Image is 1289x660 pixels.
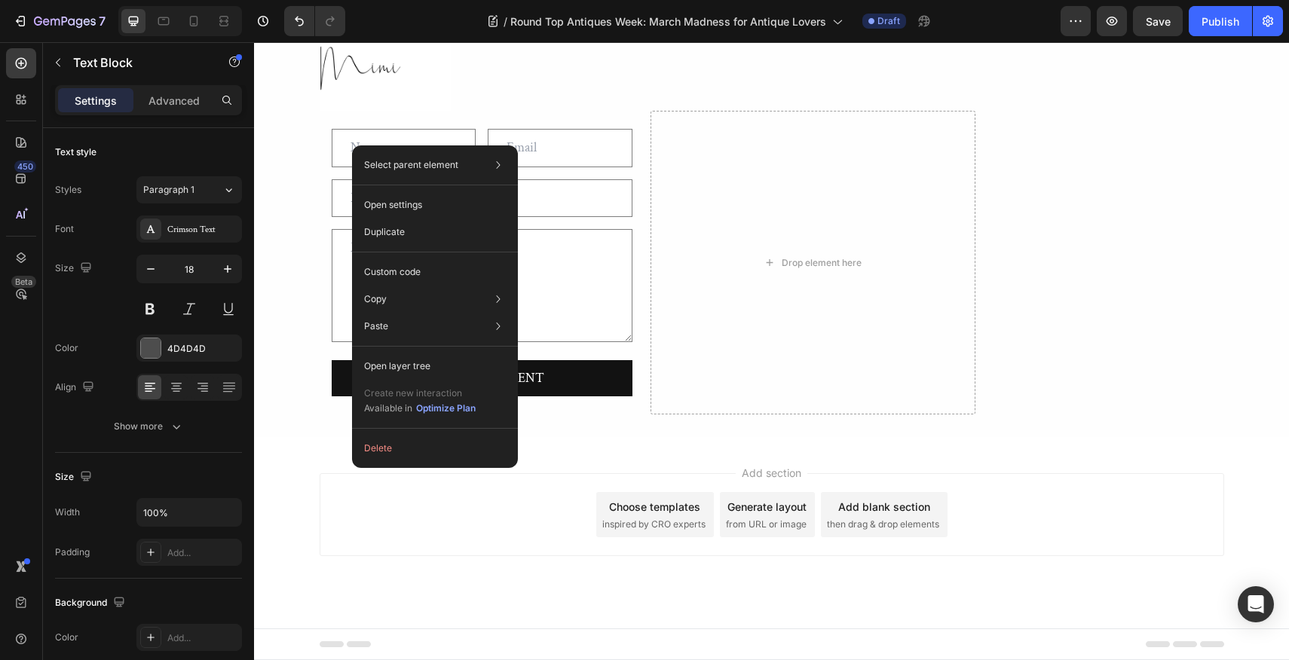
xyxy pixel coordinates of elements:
[364,402,412,414] span: Available in
[137,499,241,526] input: Auto
[348,475,452,489] span: inspired by CRO experts
[482,423,553,438] span: Add section
[528,215,608,227] div: Drop element here
[55,258,95,279] div: Size
[55,145,96,159] div: Text style
[55,222,74,236] div: Font
[415,401,476,416] button: Optimize Plan
[73,53,201,72] p: Text Block
[55,377,97,398] div: Align
[364,158,458,172] p: Select parent element
[473,457,553,472] div: Generate layout
[1146,15,1171,28] span: Save
[1238,586,1274,622] div: Open Intercom Messenger
[877,14,900,28] span: Draft
[364,225,405,239] p: Duplicate
[55,183,81,197] div: Styles
[55,593,128,613] div: Background
[167,223,238,237] div: Crimson Text
[364,319,388,333] p: Paste
[472,475,553,489] span: from URL or image
[510,14,826,29] span: Round Top Antiques Week: March Madness for Antique Lovers
[355,457,446,472] div: Choose templates
[99,12,106,30] p: 7
[504,14,507,29] span: /
[284,6,345,36] div: Undo/Redo
[75,93,117,108] p: Settings
[55,631,78,644] div: Color
[1133,6,1183,36] button: Save
[364,292,387,306] p: Copy
[148,93,200,108] p: Advanced
[6,6,112,36] button: 7
[584,457,676,472] div: Add blank section
[55,413,242,440] button: Show more
[114,419,184,434] div: Show more
[364,265,421,279] p: Custom code
[55,545,90,559] div: Padding
[136,176,242,203] button: Paragraph 1
[167,342,238,356] div: 4D4D4D
[573,475,685,489] span: then drag & drop elements
[364,359,430,373] p: Open layer tree
[14,160,36,173] div: 450
[364,198,422,212] p: Open settings
[167,546,238,560] div: Add...
[358,435,512,462] button: Delete
[1189,6,1252,36] button: Publish
[55,506,80,519] div: Width
[55,467,95,487] div: Size
[55,341,78,355] div: Color
[11,276,36,288] div: Beta
[416,402,476,415] div: Optimize Plan
[143,183,194,197] span: Paragraph 1
[1202,14,1239,29] div: Publish
[167,631,238,645] div: Add...
[364,386,476,401] p: Create new interaction
[254,42,1289,660] iframe: Design area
